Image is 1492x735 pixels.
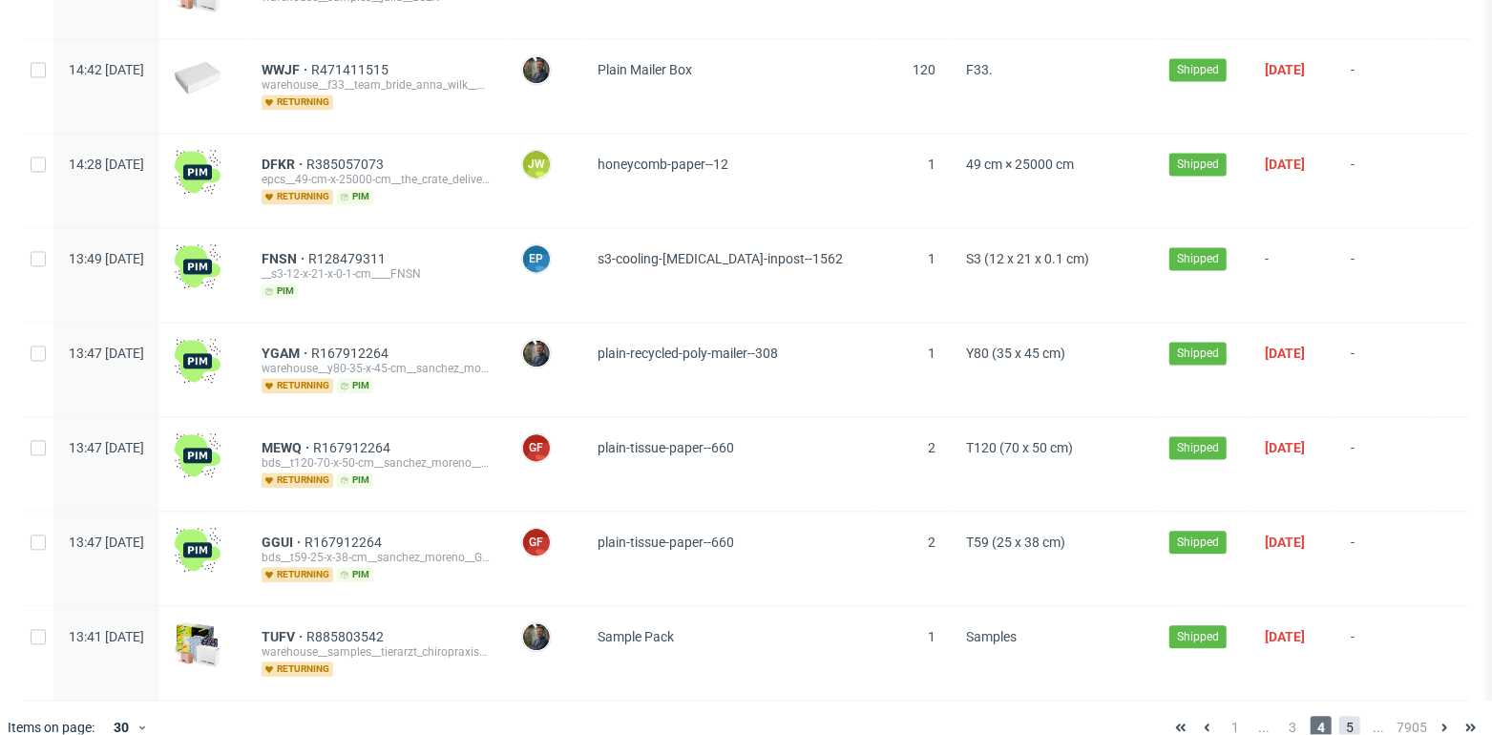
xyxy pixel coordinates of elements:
[928,157,935,172] span: 1
[262,361,491,376] div: warehouse__y80-35-x-45-cm__sanchez_moreno__YGAM
[1177,250,1219,267] span: Shipped
[69,251,144,266] span: 13:49 [DATE]
[262,346,311,361] a: YGAM
[262,62,311,77] a: WWJF
[337,189,373,204] span: pim
[523,434,550,461] figcaption: GF
[966,535,1065,550] span: T59 (25 x 38 cm)
[337,472,373,488] span: pim
[69,62,144,77] span: 14:42 [DATE]
[262,567,333,582] span: returning
[928,346,935,361] span: 1
[262,455,491,471] div: bds__t120-70-x-50-cm__sanchez_moreno__MEWQ
[966,251,1089,266] span: S3 (12 x 21 x 0.1 cm)
[337,378,373,393] span: pim
[262,77,491,93] div: warehouse__f33__team_bride_anna_wilk__WWJF
[262,94,333,110] span: returning
[262,472,333,488] span: returning
[69,346,144,361] span: 13:47 [DATE]
[313,440,394,455] a: R167912264
[306,157,388,172] a: R385057073
[598,251,843,266] span: s3-cooling-[MEDICAL_DATA]-inpost--1562
[1351,251,1419,299] span: -
[966,440,1073,455] span: T120 (70 x 50 cm)
[1177,156,1219,173] span: Shipped
[913,62,935,77] span: 120
[1265,251,1320,299] span: -
[1177,61,1219,78] span: Shipped
[175,243,221,289] img: wHgJFi1I6lmhQAAAABJRU5ErkJggg==
[262,157,306,172] a: DFKR
[311,346,392,361] a: R167912264
[262,661,333,677] span: returning
[308,251,389,266] span: R128479311
[175,338,221,384] img: wHgJFi1I6lmhQAAAABJRU5ErkJggg==
[1177,628,1219,645] span: Shipped
[928,629,935,644] span: 1
[262,535,305,550] a: GGUI
[1265,62,1305,77] span: [DATE]
[305,535,386,550] a: R167912264
[1351,535,1419,582] span: -
[523,245,550,272] figcaption: EP
[1265,346,1305,361] span: [DATE]
[928,251,935,266] span: 1
[1351,62,1419,110] span: -
[1177,345,1219,362] span: Shipped
[1351,157,1419,204] span: -
[337,567,373,582] span: pim
[69,440,144,455] span: 13:47 [DATE]
[598,62,692,77] span: Plain Mailer Box
[523,623,550,650] img: Maciej Sobola
[306,629,388,644] a: R885803542
[598,440,734,455] span: plain-tissue-paper--660
[175,61,221,94] img: plain-eco-white.f1cb12edca64b5eabf5f.png
[262,440,313,455] a: MEWQ
[1265,440,1305,455] span: [DATE]
[1177,534,1219,551] span: Shipped
[262,550,491,565] div: bds__t59-25-x-38-cm__sanchez_moreno__GGUI
[69,157,144,172] span: 14:28 [DATE]
[966,346,1065,361] span: Y80 (35 x 45 cm)
[262,378,333,393] span: returning
[598,157,728,172] span: honeycomb-paper--12
[262,629,306,644] a: TUFV
[1265,535,1305,550] span: [DATE]
[523,529,550,556] figcaption: GF
[262,189,333,204] span: returning
[69,535,144,550] span: 13:47 [DATE]
[1351,346,1419,393] span: -
[1351,629,1419,677] span: -
[311,62,392,77] a: R471411515
[175,527,221,573] img: wHgJFi1I6lmhQAAAABJRU5ErkJggg==
[262,266,491,282] div: __s3-12-x-21-x-0-1-cm____FNSN
[262,172,491,187] div: epcs__49-cm-x-25000-cm__the_crate_delivery_ltd__DFKR
[262,283,298,299] span: pim
[262,251,308,266] a: FNSN
[966,62,993,77] span: F33.
[1351,440,1419,488] span: -
[523,56,550,83] img: Maciej Sobola
[175,621,221,667] img: sample-icon.16e107be6ad460a3e330.png
[523,340,550,367] img: Maciej Sobola
[523,151,550,178] figcaption: JW
[1265,629,1305,644] span: [DATE]
[262,644,491,660] div: warehouse__samples__tierarzt_chiropraxis_susanna_masur__TUFV
[175,432,221,478] img: wHgJFi1I6lmhQAAAABJRU5ErkJggg==
[175,149,221,195] img: wHgJFi1I6lmhQAAAABJRU5ErkJggg==
[598,629,674,644] span: Sample Pack
[1265,157,1305,172] span: [DATE]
